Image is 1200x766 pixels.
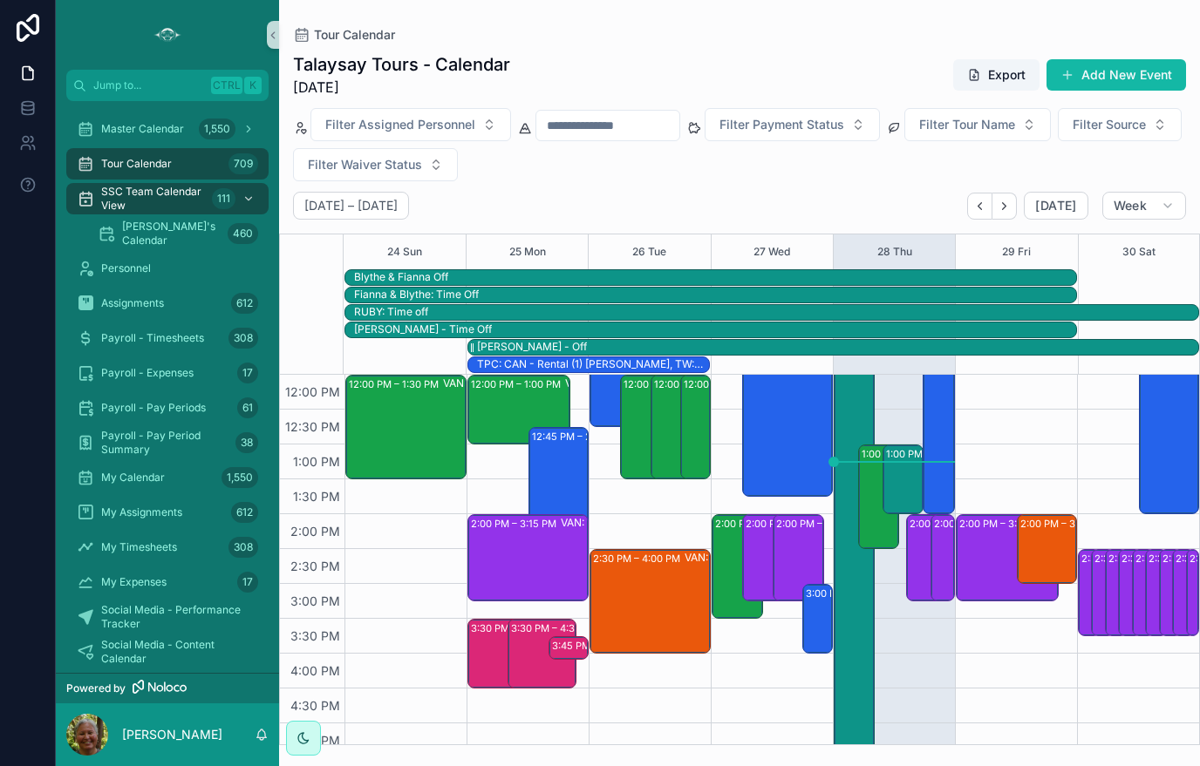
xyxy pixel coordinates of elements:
[308,156,422,173] span: Filter Waiver Status
[934,515,1024,532] div: 2:00 PM – 3:15 PM
[715,515,807,532] div: 2:00 PM – 3:30 PM
[1146,550,1167,635] div: 2:30 PM – 3:45 PM
[774,515,823,600] div: 2:00 PM – 3:15 PM
[346,376,466,478] div: 12:00 PM – 1:30 PMVAN: TT - [PERSON_NAME] (2) [PERSON_NAME], TW:FKWH-BZTA
[231,293,258,314] div: 612
[806,585,897,602] div: 3:00 PM – 4:00 PM
[1073,116,1146,133] span: Filter Source
[910,515,999,532] div: 2:00 PM – 3:15 PM
[1114,198,1147,214] span: Week
[354,287,479,302] div: Fianna & Blythe: Time Off
[471,515,561,532] div: 2:00 PM – 3:15 PM
[314,26,395,44] span: Tour Calendar
[66,601,269,633] a: Social Media - Performance Tracker
[246,78,260,92] span: K
[471,376,565,393] div: 12:00 PM – 1:00 PM
[66,566,269,598] a: My Expenses17
[532,428,628,445] div: 12:45 PM – 2:45 PM
[101,261,151,275] span: Personnel
[228,153,258,174] div: 709
[684,376,778,393] div: 12:00 PM – 1:30 PM
[237,363,258,383] div: 17
[924,271,954,513] div: 10:30 AM – 2:00 PM
[122,220,221,247] span: [PERSON_NAME]'s Calendar
[593,550,685,567] div: 2:30 PM – 4:00 PM
[511,620,603,637] div: 3:30 PM – 4:30 PM
[237,572,258,593] div: 17
[66,427,269,458] a: Payroll - Pay Period Summary38
[153,21,181,49] img: App logo
[1102,192,1186,220] button: Week
[743,515,793,600] div: 2:00 PM – 3:15 PM
[293,77,510,98] span: [DATE]
[66,183,269,214] a: SSC Team Calendar View111
[651,376,701,478] div: 12:00 PM – 1:30 PM
[1018,515,1077,583] div: 2:00 PM – 3:00 PM
[286,559,344,573] span: 2:30 PM
[468,515,588,600] div: 2:00 PM – 3:15 PMVAN: [GEOGRAPHIC_DATA][PERSON_NAME] (15) [PERSON_NAME] |[PERSON_NAME][GEOGRAPHIC...
[1160,550,1181,635] div: 2:30 PM – 3:45 PM
[1173,550,1194,635] div: 2:30 PM – 3:45 PM
[281,419,344,434] span: 12:30 PM
[101,122,184,136] span: Master Calendar
[212,188,235,209] div: 111
[477,340,587,354] div: [PERSON_NAME] - Off
[66,253,269,284] a: Personnel
[705,108,880,141] button: Select Button
[66,681,126,695] span: Powered by
[959,515,1049,532] div: 2:00 PM – 3:15 PM
[919,116,1015,133] span: Filter Tour Name
[632,234,666,269] button: 26 Tue
[862,445,951,463] div: 1:00 PM – 2:30 PM
[1106,550,1127,635] div: 2:30 PM – 3:45 PM
[101,157,172,171] span: Tour Calendar
[1002,234,1031,269] button: 29 Fri
[1122,234,1156,269] button: 30 Sat
[719,116,844,133] span: Filter Payment Status
[354,322,492,337] div: Richard - Time Off
[753,234,790,269] div: 27 Wed
[228,537,258,558] div: 308
[354,304,428,320] div: RUBY: Time off
[231,502,258,523] div: 612
[304,197,398,214] h2: [DATE] – [DATE]
[101,401,206,415] span: Payroll - Pay Periods
[286,663,344,678] span: 4:00 PM
[281,384,344,399] span: 12:00 PM
[56,673,279,703] a: Powered by
[552,637,644,654] div: 3:45 PM – 4:05 PM
[907,515,946,600] div: 2:00 PM – 3:15 PM
[101,540,177,554] span: My Timesheets
[468,620,535,688] div: 3:30 PM – 4:30 PM
[325,116,475,133] span: Filter Assigned Personnel
[877,234,912,269] button: 28 Thu
[293,26,395,44] a: Tour Calendar
[387,234,422,269] button: 24 Sun
[349,376,443,393] div: 12:00 PM – 1:30 PM
[289,489,344,504] span: 1:30 PM
[310,108,511,141] button: Select Button
[1020,515,1112,532] div: 2:00 PM – 3:00 PM
[286,698,344,713] span: 4:30 PM
[590,550,710,653] div: 2:30 PM – 4:00 PMVAN: LTL - [PERSON_NAME] (24) [PERSON_NAME], TW:UAFW-GKXZ
[286,524,344,539] span: 2:00 PM
[66,532,269,563] a: My Timesheets308
[222,467,258,488] div: 1,550
[228,223,258,244] div: 460
[66,148,269,180] a: Tour Calendar709
[1081,550,1173,567] div: 2:30 PM – 3:45 PM
[56,101,279,673] div: scrollable content
[101,575,167,589] span: My Expenses
[803,585,832,653] div: 3:00 PM – 4:00 PM
[685,551,801,565] div: VAN: LTL - [PERSON_NAME] (24) [PERSON_NAME], TW:UAFW-GKXZ
[293,52,510,77] h1: Talaysay Tours - Calendar
[957,515,1058,600] div: 2:00 PM – 3:15 PMVAN: [GEOGRAPHIC_DATA][PERSON_NAME] (1) [PERSON_NAME], TW:XUTN-GHCE
[508,620,576,688] div: 3:30 PM – 4:30 PM
[654,376,748,393] div: 12:00 PM – 1:30 PM
[1133,550,1154,635] div: 2:30 PM – 3:45 PM
[1108,550,1200,567] div: 2:30 PM – 3:45 PM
